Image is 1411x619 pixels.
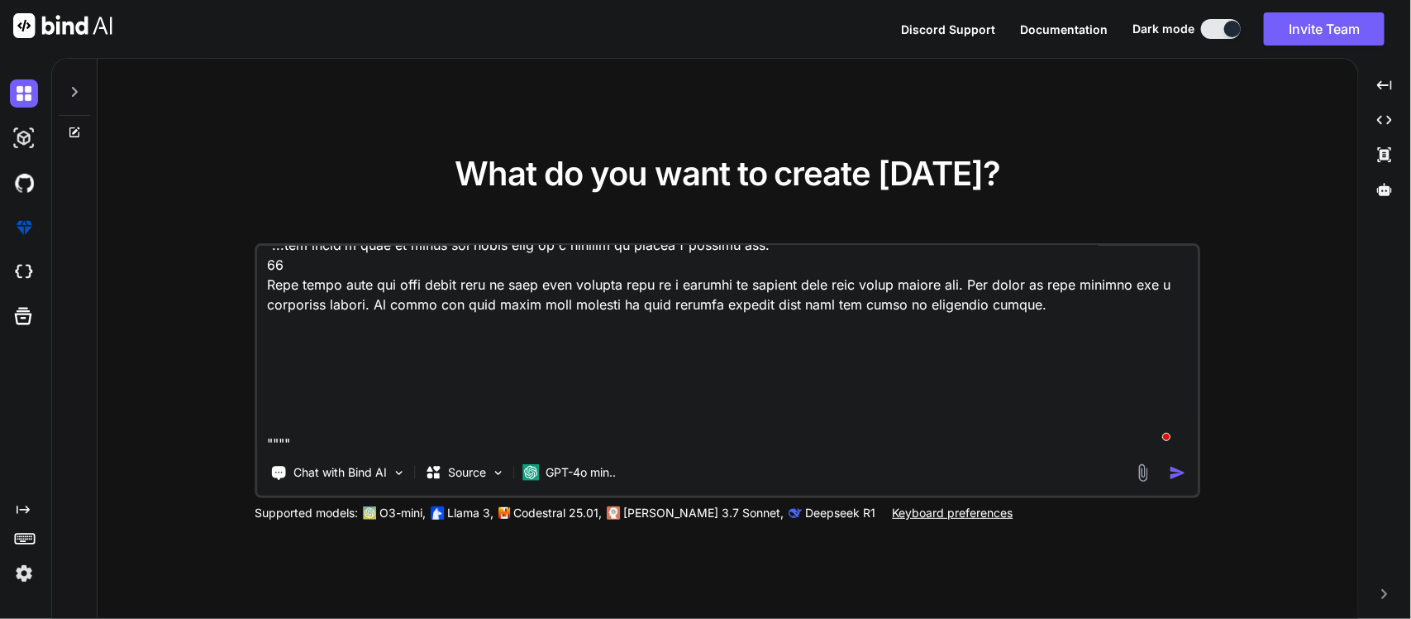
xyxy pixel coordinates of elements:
img: settings [10,559,38,588]
img: darkChat [10,79,38,108]
img: GPT-4 [364,506,377,520]
img: claude [608,506,621,520]
p: Chat with Bind AI [294,464,388,481]
img: githubDark [10,169,38,197]
p: Source [449,464,487,481]
span: Dark mode [1132,21,1194,37]
img: cloudideIcon [10,258,38,286]
p: Llama 3, [448,505,494,521]
img: darkAi-studio [10,124,38,152]
p: [PERSON_NAME] 3.7 Sonnet, [624,505,784,521]
button: Invite Team [1264,12,1385,46]
p: O3-mini, [380,505,427,521]
img: claude [789,506,803,520]
img: Pick Models [492,466,506,480]
span: What do you want to create [DATE]? [455,153,1001,194]
img: premium [10,214,38,242]
button: Discord Support [901,21,995,38]
p: GPT-4o min.. [546,464,617,481]
p: Keyboard preferences [893,505,1013,521]
img: Bind AI [13,13,112,38]
p: Deepseek R1 [806,505,876,521]
span: Discord Support [901,22,995,36]
img: Mistral-AI [499,507,511,519]
img: icon [1169,464,1186,482]
textarea: To enrich screen reader interactions, please activate Accessibility in Grammarly extension settings [258,246,1198,451]
img: GPT-4o mini [523,464,540,481]
span: Documentation [1020,22,1108,36]
button: Documentation [1020,21,1108,38]
img: attachment [1133,463,1152,482]
p: Supported models: [255,505,359,521]
p: Codestral 25.01, [514,505,603,521]
img: Pick Tools [393,466,407,480]
img: Llama2 [431,506,445,520]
